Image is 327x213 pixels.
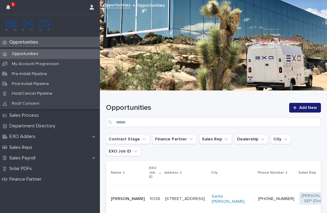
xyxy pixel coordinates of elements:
button: EXO Job ID [106,146,141,156]
span: Add New [299,106,317,110]
p: Sales Process [7,113,44,118]
p: Solar PDFs [7,166,37,172]
p: Opportunities [7,51,43,57]
p: [PERSON_NAME] [111,196,145,202]
p: Post-Install Pipeline [7,81,54,87]
button: Finance Partner [152,134,197,144]
p: Sales Rep [299,169,316,176]
p: Sales Payroll [7,155,40,161]
p: Department Directory [7,123,60,129]
button: Contract Stage [106,134,150,144]
p: My Account Progression [7,61,64,67]
p: Opportunities [137,2,165,8]
p: Pre-Install Pipeline [7,71,52,77]
p: Phone Number [258,169,284,176]
p: Finance Partner [7,176,46,182]
button: Sales Rep [199,134,232,144]
a: Opportunities [103,1,130,8]
input: Search [106,117,321,127]
p: 10128 [150,195,161,202]
p: EXO Adders [7,134,40,139]
p: City [211,169,218,176]
p: Address [164,169,178,176]
p: Roof Concern [7,101,44,106]
img: FKS5r6ZBThi8E5hshIGi [5,20,51,32]
p: Sales Reps [7,145,37,150]
p: EXO Job ID [149,165,157,180]
a: Santa [PERSON_NAME] [212,194,253,204]
h1: Opportunities [106,103,286,112]
p: Opportunities [7,39,43,45]
a: Add New [289,103,321,113]
div: 1 [6,4,14,15]
p: Hold/Cancel Pipeline [7,91,57,96]
p: 1 [12,2,14,6]
a: [PHONE_NUMBER] [258,197,294,201]
p: [STREET_ADDRESS] [165,196,207,202]
button: City [271,134,291,144]
button: Dealership [234,134,268,144]
p: Name [111,169,121,176]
